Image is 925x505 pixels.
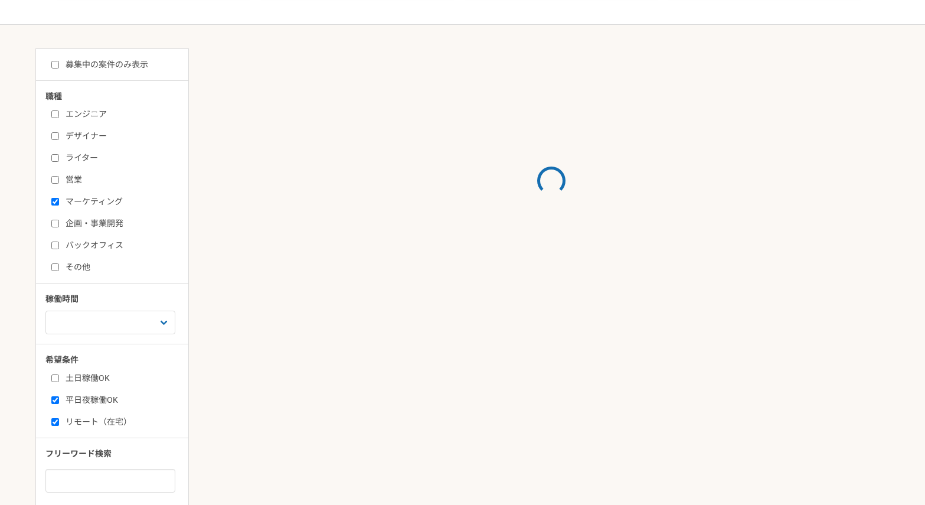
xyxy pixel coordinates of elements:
input: その他 [51,263,59,271]
input: リモート（在宅） [51,418,59,426]
input: 営業 [51,176,59,184]
label: 企画・事業開発 [51,217,187,230]
span: 稼働時間 [45,295,79,304]
span: 職種 [45,92,62,101]
label: 募集中の案件のみ表示 [51,58,148,71]
label: エンジニア [51,108,187,120]
input: ライター [51,154,59,162]
label: その他 [51,261,187,273]
label: バックオフィス [51,239,187,252]
span: フリーワード検索 [45,449,112,458]
input: デザイナー [51,132,59,140]
label: 平日夜稼働OK [51,394,187,406]
label: リモート（在宅） [51,416,187,428]
label: マーケティング [51,196,187,208]
input: 土日稼働OK [51,374,59,382]
span: 希望条件 [45,356,79,365]
label: デザイナー [51,130,187,142]
input: マーケティング [51,198,59,206]
input: 募集中の案件のみ表示 [51,61,59,69]
label: 土日稼働OK [51,372,187,385]
label: ライター [51,152,187,164]
input: 企画・事業開発 [51,220,59,227]
input: エンジニア [51,110,59,118]
label: 営業 [51,174,187,186]
input: バックオフィス [51,242,59,249]
input: 平日夜稼働OK [51,396,59,404]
